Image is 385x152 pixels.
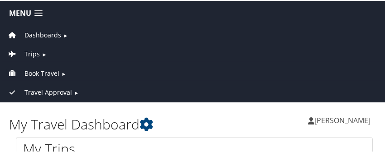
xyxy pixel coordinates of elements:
span: Dashboards [24,29,61,39]
a: [PERSON_NAME] [308,106,380,133]
h1: My Travel Dashboard [9,114,194,133]
span: Trips [24,48,40,58]
a: Dashboards [7,30,61,38]
span: Travel Approval [24,87,72,97]
a: Travel Approval [7,87,72,96]
span: ► [61,69,66,76]
span: ► [42,50,47,57]
a: Book Travel [7,68,59,77]
span: [PERSON_NAME] [314,115,371,124]
span: ► [74,88,79,95]
span: Menu [9,8,31,17]
a: Trips [7,49,40,57]
span: Book Travel [24,68,59,78]
a: Menu [5,5,47,20]
span: ► [63,31,68,38]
